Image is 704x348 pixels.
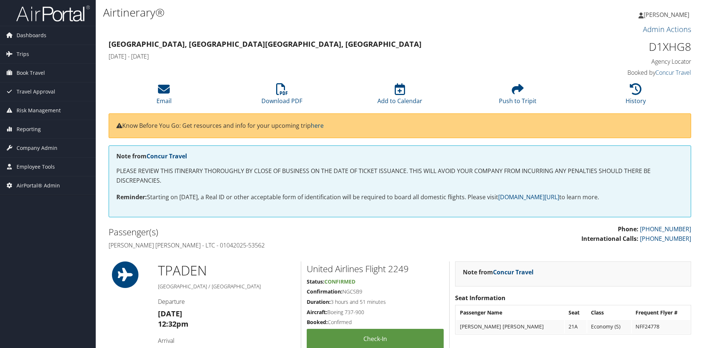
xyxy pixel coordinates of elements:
[158,337,295,345] h4: Arrival
[307,298,444,306] h5: 3 hours and 51 minutes
[587,320,631,333] td: Economy (S)
[655,68,691,77] a: Concur Travel
[554,57,691,66] h4: Agency Locator
[643,24,691,34] a: Admin Actions
[640,235,691,243] a: [PHONE_NUMBER]
[158,309,182,319] strong: [DATE]
[311,122,324,130] a: here
[116,166,683,185] p: PLEASE REVIEW THIS ITINERARY THOROUGHLY BY CLOSE OF BUSINESS ON THE DATE OF TICKET ISSUANCE. THIS...
[455,294,506,302] strong: Seat Information
[116,193,147,201] strong: Reminder:
[17,158,55,176] span: Employee Tools
[109,226,394,238] h2: Passenger(s)
[307,319,444,326] h5: Confirmed
[493,268,534,276] a: Concur Travel
[156,87,172,105] a: Email
[147,152,187,160] a: Concur Travel
[640,225,691,233] a: [PHONE_NUMBER]
[109,241,394,249] h4: [PERSON_NAME] [PERSON_NAME] - LTC - 01042025-53562
[632,320,690,333] td: NFF24778
[644,11,689,19] span: [PERSON_NAME]
[554,68,691,77] h4: Booked by
[17,139,57,157] span: Company Admin
[565,306,587,319] th: Seat
[307,278,324,285] strong: Status:
[626,87,646,105] a: History
[499,87,536,105] a: Push to Tripit
[324,278,355,285] span: Confirmed
[638,4,697,26] a: [PERSON_NAME]
[109,52,543,60] h4: [DATE] - [DATE]
[554,39,691,55] h1: D1XHG8
[261,87,302,105] a: Download PDF
[377,87,422,105] a: Add to Calendar
[116,121,683,131] p: Know Before You Go: Get resources and info for your upcoming trip
[565,320,587,333] td: 21A
[16,5,90,22] img: airportal-logo.png
[17,176,60,195] span: AirPortal® Admin
[158,283,295,290] h5: [GEOGRAPHIC_DATA] / [GEOGRAPHIC_DATA]
[17,45,29,63] span: Trips
[17,26,46,45] span: Dashboards
[581,235,638,243] strong: International Calls:
[116,193,683,202] p: Starting on [DATE], a Real ID or other acceptable form of identification will be required to boar...
[17,101,61,120] span: Risk Management
[109,39,422,49] strong: [GEOGRAPHIC_DATA], [GEOGRAPHIC_DATA] [GEOGRAPHIC_DATA], [GEOGRAPHIC_DATA]
[498,193,559,201] a: [DOMAIN_NAME][URL]
[618,225,638,233] strong: Phone:
[17,64,45,82] span: Book Travel
[307,288,342,295] strong: Confirmation:
[116,152,187,160] strong: Note from
[632,306,690,319] th: Frequent Flyer #
[307,309,327,316] strong: Aircraft:
[456,306,564,319] th: Passenger Name
[307,309,444,316] h5: Boeing 737-900
[307,298,331,305] strong: Duration:
[158,261,295,280] h1: TPA DEN
[463,268,534,276] strong: Note from
[587,306,631,319] th: Class
[307,288,444,295] h5: NGCSB9
[158,298,295,306] h4: Departure
[103,5,499,20] h1: Airtinerary®
[158,319,189,329] strong: 12:32pm
[17,82,55,101] span: Travel Approval
[17,120,41,138] span: Reporting
[307,263,444,275] h2: United Airlines Flight 2249
[307,319,328,326] strong: Booked:
[456,320,564,333] td: [PERSON_NAME] [PERSON_NAME]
